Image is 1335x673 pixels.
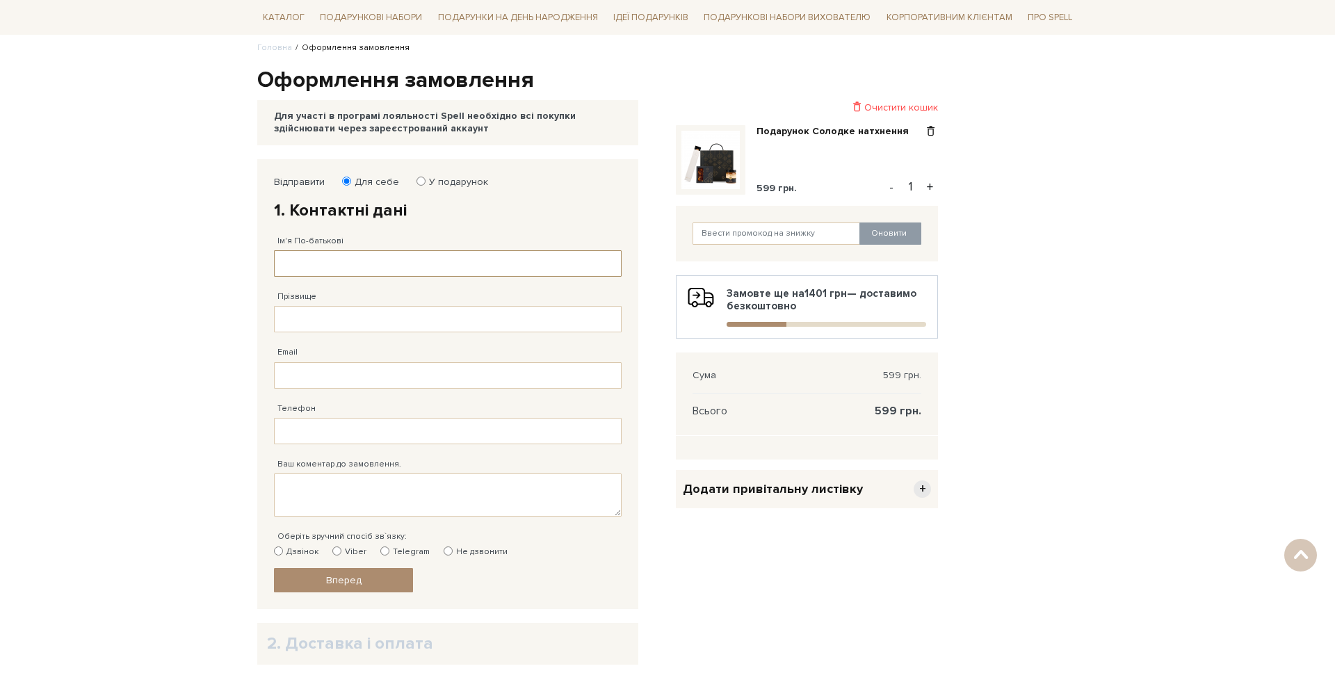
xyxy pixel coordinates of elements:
span: Додати привітальну листівку [683,481,863,497]
span: + [914,480,931,498]
input: Для себе [342,177,351,186]
input: Не дзвонити [444,546,453,556]
div: Замовте ще на — доставимо безкоштовно [688,287,926,327]
label: Дзвінок [274,546,318,558]
input: Ввести промокод на знижку [693,222,861,245]
label: Viber [332,546,366,558]
a: Корпоративним клієнтам [881,6,1018,29]
label: Ім'я По-батькові [277,235,343,248]
button: Оновити [859,222,921,245]
a: Подарункові набори [314,7,428,29]
span: 599 грн. [883,369,921,382]
label: Прізвище [277,291,316,303]
button: - [884,177,898,197]
span: Всього [693,405,727,417]
input: У подарунок [416,177,426,186]
input: Дзвінок [274,546,283,556]
a: Каталог [257,7,310,29]
label: Email [277,346,298,359]
span: 599 грн. [756,182,797,194]
label: Не дзвонити [444,546,508,558]
span: Вперед [326,574,362,586]
a: Головна [257,42,292,53]
img: Подарунок Солодке натхнення [681,131,740,189]
label: Ваш коментар до замовлення. [277,458,401,471]
li: Оформлення замовлення [292,42,410,54]
button: + [922,177,938,197]
a: Про Spell [1022,7,1078,29]
label: Відправити [274,176,325,188]
h2: 2. Доставка і оплата [267,633,629,654]
div: Для участі в програмі лояльності Spell необхідно всі покупки здійснювати через зареєстрований акк... [274,110,622,135]
input: Viber [332,546,341,556]
div: Очистити кошик [676,101,938,114]
a: Ідеї подарунків [608,7,694,29]
a: Подарунок Солодке натхнення [756,125,919,138]
input: Telegram [380,546,389,556]
b: 1401 грн [804,287,847,300]
label: Telegram [380,546,430,558]
label: Для себе [346,176,399,188]
label: Оберіть зручний спосіб зв`язку: [277,530,407,543]
span: 599 грн. [875,405,921,417]
a: Подарункові набори вихователю [698,6,876,29]
h2: 1. Контактні дані [274,200,622,221]
label: У подарунок [420,176,488,188]
h1: Оформлення замовлення [257,66,1078,95]
a: Подарунки на День народження [432,7,604,29]
label: Телефон [277,403,316,415]
span: Сума [693,369,716,382]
